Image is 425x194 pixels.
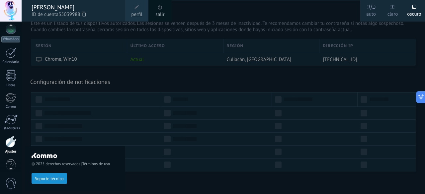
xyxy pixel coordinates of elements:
[1,60,21,64] div: Calendario
[1,150,21,154] div: Ajustes
[1,83,21,88] div: Listas
[32,11,119,18] span: ID de cuenta
[131,11,142,18] span: perfil
[82,162,110,166] a: Términos de uso
[387,4,398,22] div: claro
[1,36,20,42] div: WhatsApp
[32,176,67,181] a: Soporte técnico
[366,4,376,22] div: auto
[1,105,21,109] div: Correo
[155,11,164,18] a: salir
[32,173,67,184] button: Soporte técnico
[35,176,64,181] span: Soporte técnico
[32,162,119,166] span: © 2025 derechos reservados |
[32,4,119,11] div: [PERSON_NAME]
[1,126,21,131] div: Estadísticas
[407,4,421,22] div: oscuro
[58,11,86,18] span: 35039988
